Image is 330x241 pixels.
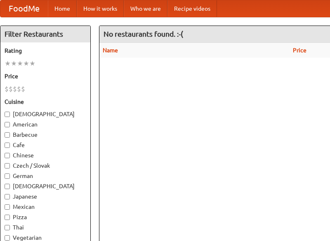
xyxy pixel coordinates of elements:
li: $ [5,84,9,94]
input: Chinese [5,153,10,158]
h4: Filter Restaurants [0,26,90,42]
ng-pluralize: No restaurants found. :-( [104,30,183,38]
h5: Rating [5,47,86,55]
input: [DEMOGRAPHIC_DATA] [5,184,10,189]
h5: Price [5,72,86,80]
label: [DEMOGRAPHIC_DATA] [5,110,86,118]
li: ★ [5,59,11,68]
label: Cafe [5,141,86,149]
input: Thai [5,225,10,230]
a: How it works [77,0,124,17]
label: German [5,172,86,180]
label: Barbecue [5,131,86,139]
a: Who we are [124,0,167,17]
li: $ [9,84,13,94]
input: Czech / Slovak [5,163,10,168]
label: Czech / Slovak [5,161,86,170]
a: Home [48,0,77,17]
label: Mexican [5,203,86,211]
input: German [5,173,10,179]
a: Name [103,47,118,54]
label: American [5,120,86,129]
li: ★ [29,59,35,68]
input: Barbecue [5,132,10,138]
input: American [5,122,10,127]
input: Vegetarian [5,235,10,241]
input: Mexican [5,204,10,210]
li: ★ [23,59,29,68]
input: Cafe [5,143,10,148]
li: $ [17,84,21,94]
li: ★ [11,59,17,68]
label: Thai [5,223,86,232]
input: [DEMOGRAPHIC_DATA] [5,112,10,117]
li: ★ [17,59,23,68]
label: Pizza [5,213,86,221]
a: Recipe videos [167,0,217,17]
label: Japanese [5,192,86,201]
h5: Cuisine [5,98,86,106]
input: Pizza [5,215,10,220]
li: $ [21,84,25,94]
input: Japanese [5,194,10,199]
label: [DEMOGRAPHIC_DATA] [5,182,86,190]
a: FoodMe [0,0,48,17]
a: Price [293,47,306,54]
label: Chinese [5,151,86,159]
li: $ [13,84,17,94]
